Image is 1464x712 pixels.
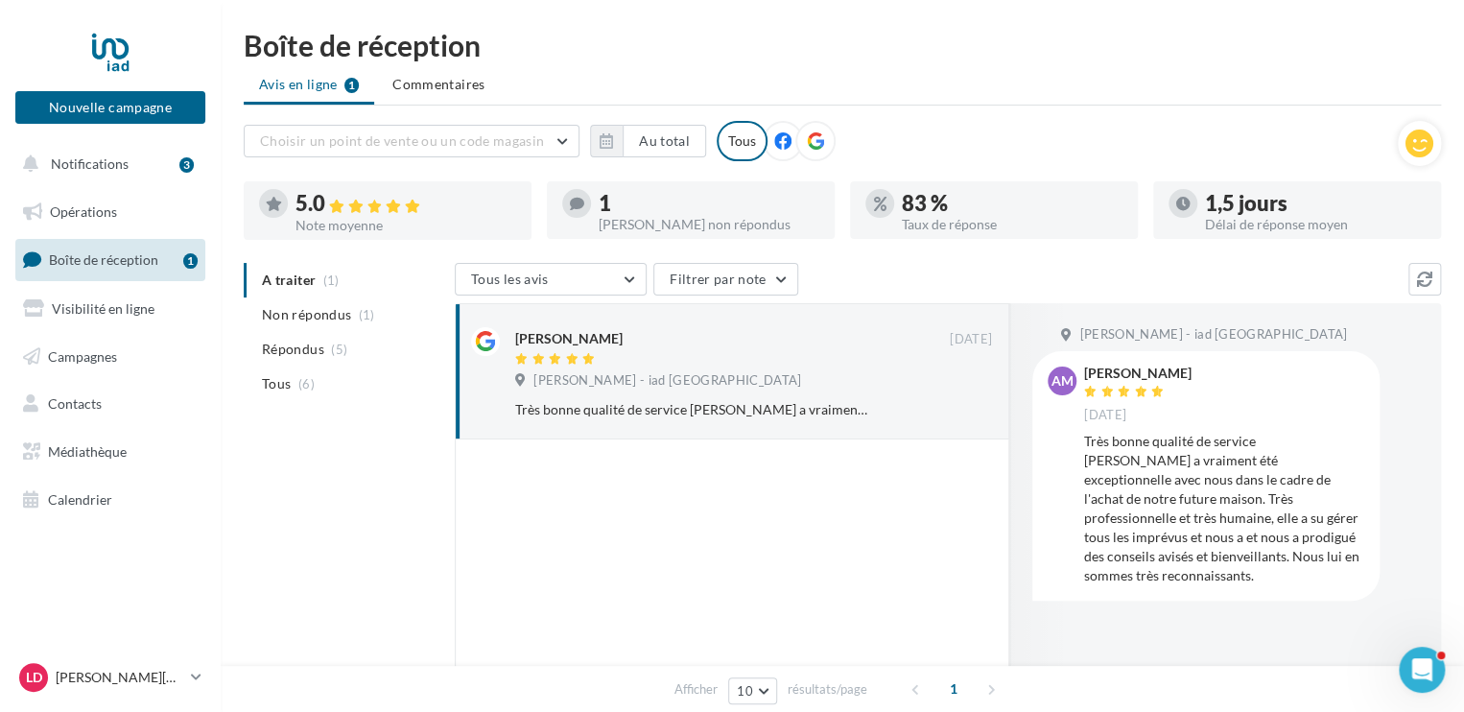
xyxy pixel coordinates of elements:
div: 1,5 jours [1205,193,1426,214]
span: Campagnes [48,347,117,364]
span: LD [26,668,42,687]
div: Délai de réponse moyen [1205,218,1426,231]
span: Commentaires [392,75,484,94]
span: Afficher [674,680,718,699]
span: Tous [262,374,291,393]
button: 10 [728,677,777,704]
a: Calendrier [12,480,209,520]
span: (5) [331,342,347,357]
div: Tous [717,121,767,161]
p: [PERSON_NAME][DEMOGRAPHIC_DATA] [56,668,183,687]
span: Boîte de réception [49,251,158,268]
span: [DATE] [1084,407,1126,424]
span: Contacts [48,395,102,412]
span: (6) [298,376,315,392]
span: [PERSON_NAME] - iad [GEOGRAPHIC_DATA] [533,372,801,390]
span: résultats/page [788,680,867,699]
div: 1 [183,253,198,269]
div: 1 [599,193,819,214]
a: LD [PERSON_NAME][DEMOGRAPHIC_DATA] [15,659,205,696]
div: [PERSON_NAME] non répondus [599,218,819,231]
span: Non répondus [262,305,351,324]
a: Campagnes [12,337,209,377]
button: Au total [590,125,706,157]
a: Contacts [12,384,209,424]
div: Très bonne qualité de service [PERSON_NAME] a vraiment été exceptionnelle avec nous dans le cadre... [515,400,867,419]
a: Médiathèque [12,432,209,472]
span: [DATE] [950,331,992,348]
div: 3 [179,157,194,173]
span: Tous les avis [471,271,549,287]
div: [PERSON_NAME] [1084,367,1192,380]
span: Choisir un point de vente ou un code magasin [260,132,544,149]
span: 1 [938,674,969,704]
div: Très bonne qualité de service [PERSON_NAME] a vraiment été exceptionnelle avec nous dans le cadre... [1084,432,1364,585]
span: Opérations [50,203,117,220]
span: Calendrier [48,491,112,508]
button: Au total [623,125,706,157]
div: 83 % [902,193,1122,214]
span: Répondus [262,340,324,359]
div: [PERSON_NAME] [515,329,623,348]
div: Boîte de réception [244,31,1441,59]
span: Médiathèque [48,443,127,460]
iframe: Intercom live chat [1399,647,1445,693]
a: Visibilité en ligne [12,289,209,329]
span: [PERSON_NAME] - iad [GEOGRAPHIC_DATA] [1079,326,1347,344]
span: Notifications [51,155,129,172]
span: 10 [737,683,753,699]
button: Choisir un point de vente ou un code magasin [244,125,579,157]
button: Nouvelle campagne [15,91,205,124]
div: Taux de réponse [902,218,1122,231]
div: Note moyenne [295,219,516,232]
button: Notifications 3 [12,144,201,184]
a: Opérations [12,192,209,232]
button: Filtrer par note [653,263,798,296]
span: AM [1051,371,1074,391]
div: 5.0 [295,193,516,215]
a: Boîte de réception1 [12,239,209,280]
span: (1) [359,307,375,322]
button: Tous les avis [455,263,647,296]
span: Visibilité en ligne [52,300,154,317]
